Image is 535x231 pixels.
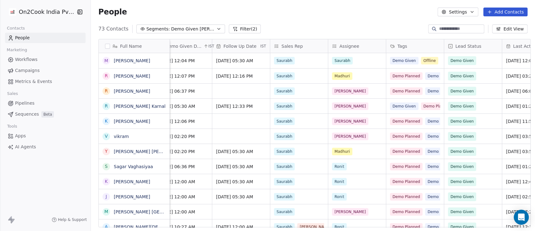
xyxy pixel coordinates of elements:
[216,148,266,155] span: [DATE] 05:30 AM
[390,163,422,170] span: Demo Planned
[450,224,474,230] span: Demo Given
[105,133,108,140] div: v
[216,224,266,230] span: [DATE] 12:00 AM
[5,65,86,76] a: Campaigns
[114,134,129,139] a: vikram
[15,35,30,41] span: People
[216,73,266,79] span: [DATE] 12:16 PM
[421,102,453,110] span: Demo Planned
[450,88,474,94] span: Demo Given
[5,33,86,43] a: People
[15,144,36,150] span: AI Agents
[5,98,86,108] a: Pipelines
[425,223,454,231] span: Demo Given
[216,58,266,64] span: [DATE] 05:30 AM
[390,133,422,140] span: Demo Planned
[208,44,214,49] span: IST
[425,193,454,201] span: Demo Given
[158,224,208,230] span: [DATE] 10:27 AM
[158,103,208,109] span: [DATE] 05:30 AM
[332,193,347,201] span: Ronit
[8,7,72,17] button: On2Cook India Pvt. Ltd.
[438,8,478,16] button: Settings
[332,163,347,170] span: Ronit
[9,8,16,16] img: on2cook%20logo-04%20copy.jpg
[450,73,474,79] span: Demo Given
[425,148,454,155] span: Demo Given
[105,118,108,124] div: K
[104,58,108,64] div: M
[332,148,352,155] span: Madhuri
[390,57,418,64] span: Demo Given
[274,223,295,231] span: Saurabh
[114,89,150,94] a: [PERSON_NAME]
[158,133,208,140] span: [DATE] 02:20 PM
[281,43,303,49] span: Sales Rep
[114,164,153,169] a: Sagar Vaghasiyaa
[297,223,333,231] span: [PERSON_NAME]
[270,39,328,53] div: Sales Rep
[15,78,52,85] span: Metrics & Events
[158,194,208,200] span: [DATE] 12:00 AM
[52,217,87,222] a: Help & Support
[216,103,266,109] span: [DATE] 12:33 PM
[274,148,295,155] span: Saurabh
[229,25,261,33] button: Filter(2)
[216,194,266,200] span: [DATE] 05:30 AM
[4,24,28,33] span: Contacts
[332,133,368,140] span: [PERSON_NAME]
[114,209,198,214] a: [PERSON_NAME] [GEOGRAPHIC_DATA]
[450,133,474,140] span: Demo Given
[158,118,208,124] span: [DATE] 12:06 PM
[274,72,295,80] span: Saurabh
[114,224,200,229] a: [PERSON_NAME][DEMOGRAPHIC_DATA]
[425,133,454,140] span: Demo Given
[165,43,202,49] span: Demo Given Date
[106,193,107,200] div: J
[158,73,208,79] span: [DATE] 12:07 PM
[328,39,386,53] div: Assignee
[425,118,454,125] span: Demo Given
[99,53,170,228] div: grid
[154,39,212,53] div: Demo Given DateIST
[390,118,422,125] span: Demo Planned
[450,58,474,64] span: Demo Given
[274,178,295,185] span: Saurabh
[114,74,150,79] a: [PERSON_NAME]
[450,209,474,215] span: Demo Given
[425,208,454,216] span: Demo Given
[390,223,422,231] span: Demo Planned
[397,43,407,49] span: Tags
[332,118,368,125] span: [PERSON_NAME]
[105,148,108,155] div: Y
[274,193,295,201] span: Saurabh
[332,57,353,64] span: Saurabh
[274,57,295,64] span: Saurabh
[114,194,150,199] a: [PERSON_NAME]
[455,43,481,49] span: Lead Status
[339,43,359,49] span: Assignee
[390,193,422,201] span: Demo Planned
[274,133,295,140] span: Saurabh
[386,39,444,53] div: Tags
[105,163,108,170] div: S
[15,111,39,118] span: Sequences
[158,148,208,155] span: [DATE] 02:20 PM
[158,163,208,170] span: [DATE] 06:36 PM
[483,8,527,16] button: Add Contacts
[146,26,170,32] span: Segments:
[274,208,295,216] span: Saurabh
[158,58,208,64] span: [DATE] 12:04 PM
[5,131,86,141] a: Apps
[425,87,454,95] span: Demo Given
[105,103,108,109] div: R
[114,58,150,63] a: [PERSON_NAME]
[390,208,422,216] span: Demo Planned
[332,178,347,185] span: Ronit
[212,39,270,53] div: Follow Up DateIST
[450,118,474,124] span: Demo Given
[5,54,86,65] a: Workflows
[41,111,54,118] span: Beta
[332,102,368,110] span: [PERSON_NAME]
[5,76,86,87] a: Metrics & Events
